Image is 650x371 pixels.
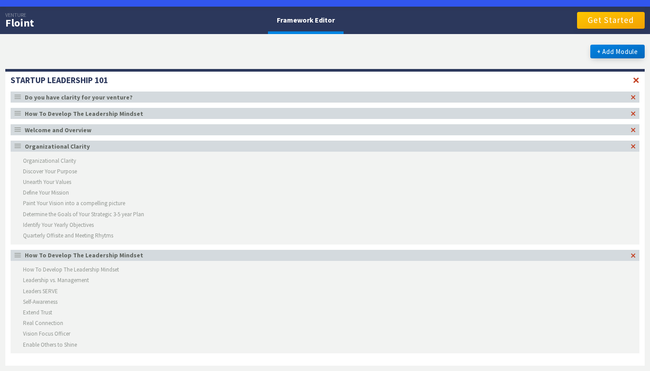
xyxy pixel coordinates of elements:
[11,230,639,241] li: Quarterly Offisite and Meeting Rhytms
[5,12,34,18] div: VENTURE
[25,143,627,149] div: Organizational Clarity
[268,8,344,34] div: Framework Editor
[25,94,627,100] div: Do you have clarity for your venture?
[11,198,639,209] li: Paint Your Vision into a compelling picture
[11,329,639,339] li: Vision Focus Officer
[11,307,639,317] li: Extend Trust
[25,252,627,258] div: How To Develop The Leadership Mindset
[11,166,639,176] li: Discover Your Purpose
[11,318,639,329] li: Real Connection
[11,176,639,187] li: Unearth Your Values
[11,155,639,166] li: Organizational Clarity
[25,111,627,117] div: How To Develop The Leadership Mindset
[11,286,639,296] li: Leaders SERVE
[11,219,639,230] li: Identify Your Yearly Objectives
[11,264,639,275] li: How To Develop The Leadership Mindset
[577,12,645,29] button: Get Started
[25,127,627,133] div: Welcome and Overview
[11,275,639,286] li: Leadership vs. Management
[11,339,639,350] li: Enable Others to Shine
[11,187,639,198] li: Define Your Mission
[11,296,639,307] li: Self-Awareness
[5,18,34,28] div: Floint
[11,76,108,84] div: Startup Leadership 101
[11,209,639,219] li: Determine the Goals of Your Strategic 3-5 year Plan
[590,45,645,58] button: + Add Module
